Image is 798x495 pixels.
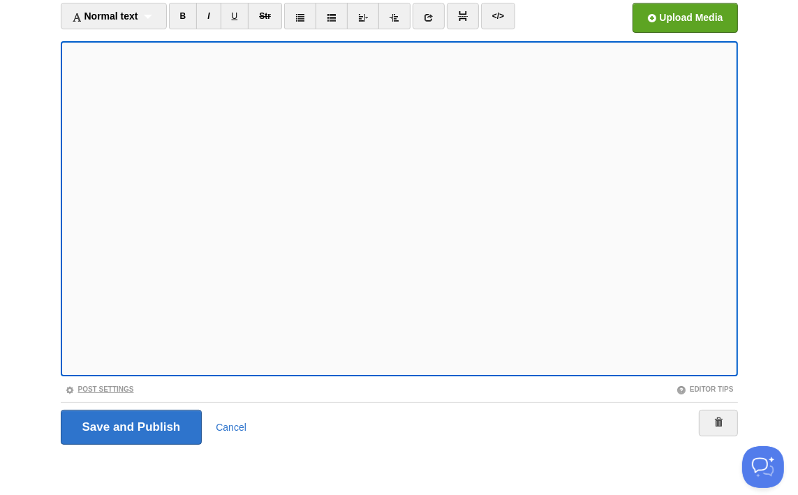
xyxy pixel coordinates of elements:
a: Cancel [216,422,246,433]
a: Editor Tips [677,385,734,393]
a: U [221,3,249,29]
a: I [196,3,221,29]
span: Normal text [72,10,138,22]
img: pagebreak-icon.png [458,11,468,21]
a: Post Settings [65,385,134,393]
iframe: Help Scout Beacon - Open [742,446,784,488]
a: B [169,3,198,29]
del: Str [259,11,271,21]
a: </> [481,3,515,29]
a: Str [248,3,282,29]
input: Save and Publish [61,410,202,445]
